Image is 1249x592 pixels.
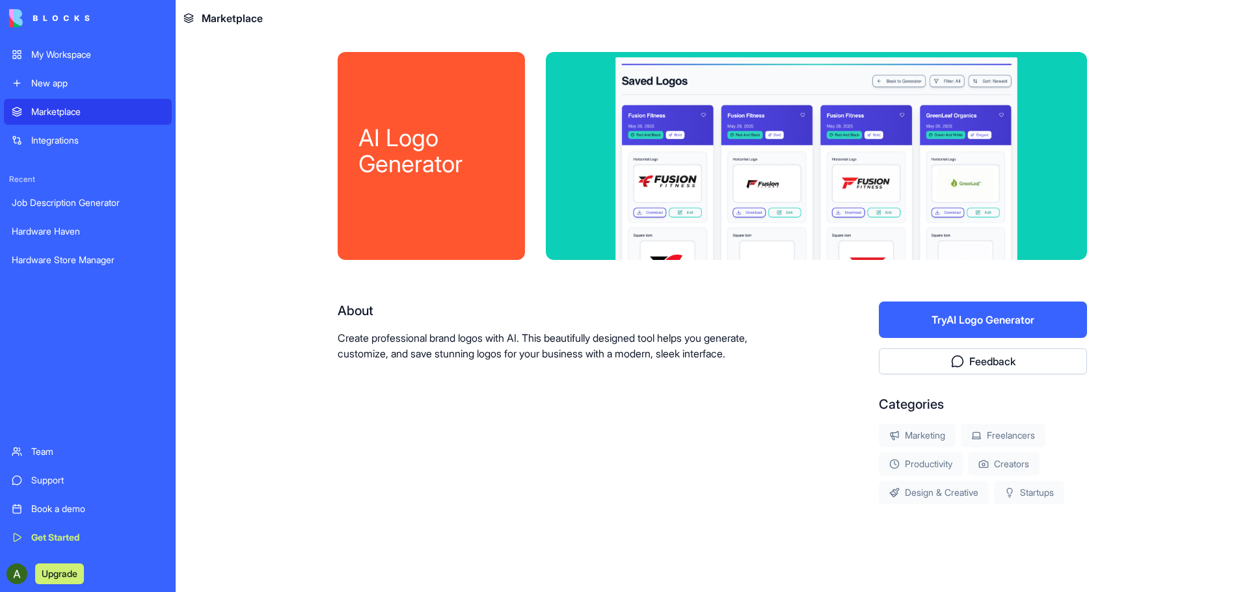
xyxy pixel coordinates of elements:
div: Productivity [879,452,963,476]
a: Team [4,439,172,465]
a: New app [4,70,172,96]
a: Book a demo [4,496,172,522]
div: Integrations [31,134,164,147]
div: Startups [994,481,1064,504]
div: Book a demo [31,502,164,515]
div: Marketplace [31,105,164,118]
a: Get Started [4,524,172,550]
div: Freelancers [961,424,1045,447]
a: Hardware Haven [4,218,172,244]
div: Hardware Store Manager [12,253,164,266]
span: Marketplace [202,10,263,26]
span: Recent [4,174,172,185]
button: TryAI Logo Generator [879,302,1087,338]
p: Create professional brand logos with AI. This beautifully designed tool helps you generate, custo... [338,330,796,361]
a: Hardware Store Manager [4,247,172,273]
div: Hardware Haven [12,225,164,238]
a: Marketplace [4,99,172,125]
button: Feedback [879,348,1087,374]
div: New app [31,77,164,90]
div: Categories [879,395,1087,413]
div: Get Started [31,531,164,544]
div: My Workspace [31,48,164,61]
div: Design & Creative [879,481,989,504]
img: logo [9,9,90,27]
a: Upgrade [35,567,84,580]
a: Integrations [4,127,172,153]
a: Job Description Generator [4,190,172,216]
button: Upgrade [35,563,84,584]
div: Support [31,474,164,487]
div: Marketing [879,424,956,447]
a: Support [4,467,172,493]
div: Team [31,445,164,458]
a: My Workspace [4,42,172,68]
div: Creators [968,452,1040,476]
img: ACg8ocIvcScK38e-tDUeDnFdLE0FqHS_M9UFNdrbEErmp2FkMDYgSio=s96-c [7,563,27,584]
div: About [338,302,796,320]
div: Job Description Generator [12,196,164,209]
div: AI Logo Generator [358,125,504,177]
